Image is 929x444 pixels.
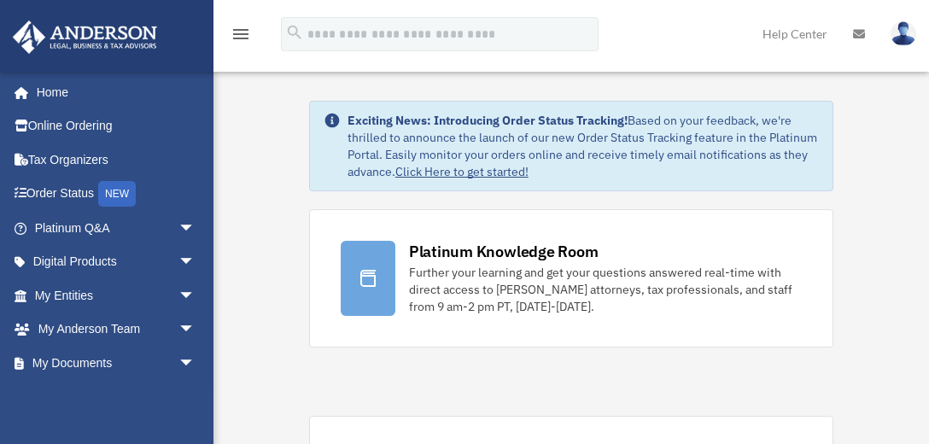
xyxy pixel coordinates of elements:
[178,245,213,280] span: arrow_drop_down
[309,209,833,348] a: Platinum Knowledge Room Further your learning and get your questions answered real-time with dire...
[12,380,221,414] a: Online Learningarrow_drop_down
[178,380,213,415] span: arrow_drop_down
[12,75,213,109] a: Home
[348,113,628,128] strong: Exciting News: Introducing Order Status Tracking!
[409,264,802,315] div: Further your learning and get your questions answered real-time with direct access to [PERSON_NAM...
[12,245,221,279] a: Digital Productsarrow_drop_down
[409,241,599,262] div: Platinum Knowledge Room
[12,177,221,212] a: Order StatusNEW
[98,181,136,207] div: NEW
[231,24,251,44] i: menu
[178,313,213,348] span: arrow_drop_down
[285,23,304,42] i: search
[12,278,221,313] a: My Entitiesarrow_drop_down
[12,211,221,245] a: Platinum Q&Aarrow_drop_down
[395,164,529,179] a: Click Here to get started!
[178,211,213,246] span: arrow_drop_down
[178,346,213,381] span: arrow_drop_down
[12,143,221,177] a: Tax Organizers
[891,21,916,46] img: User Pic
[231,30,251,44] a: menu
[8,20,162,54] img: Anderson Advisors Platinum Portal
[12,313,221,347] a: My Anderson Teamarrow_drop_down
[178,278,213,313] span: arrow_drop_down
[12,109,221,143] a: Online Ordering
[348,112,819,180] div: Based on your feedback, we're thrilled to announce the launch of our new Order Status Tracking fe...
[12,346,221,380] a: My Documentsarrow_drop_down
